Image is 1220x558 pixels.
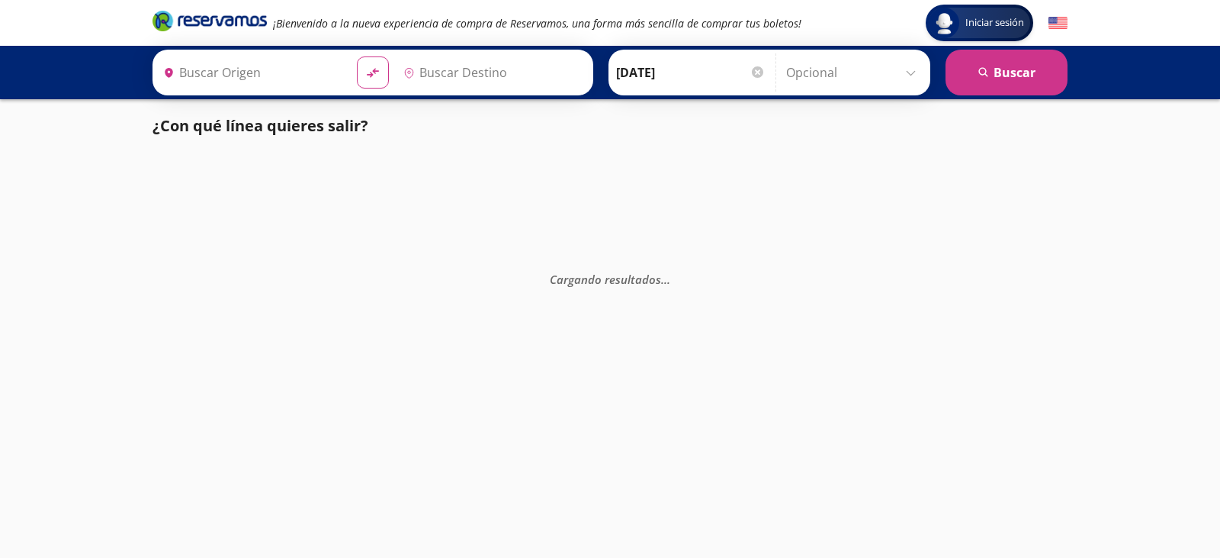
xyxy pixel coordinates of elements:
p: ¿Con qué línea quieres salir? [152,115,368,137]
input: Buscar Destino [397,53,585,92]
span: Iniciar sesión [959,15,1030,31]
span: . [661,271,664,286]
input: Opcional [786,53,923,92]
i: Brand Logo [152,9,267,32]
em: ¡Bienvenido a la nueva experiencia de compra de Reservamos, una forma más sencilla de comprar tus... [273,16,801,31]
span: . [664,271,667,286]
button: Buscar [945,50,1067,95]
button: English [1048,14,1067,33]
a: Brand Logo [152,9,267,37]
em: Cargando resultados [550,271,670,286]
span: . [667,271,670,286]
input: Buscar Origen [157,53,345,92]
input: Elegir Fecha [616,53,766,92]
